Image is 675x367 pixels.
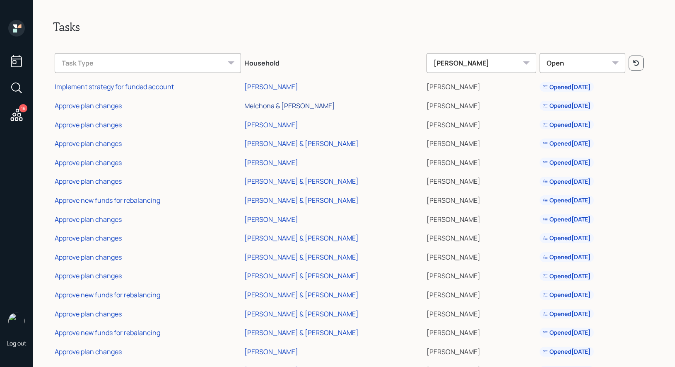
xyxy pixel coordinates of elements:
[244,177,359,186] div: [PERSON_NAME] & [PERSON_NAME]
[55,347,122,356] div: Approve plan changes
[55,233,122,243] div: Approve plan changes
[543,348,591,356] div: Opened [DATE]
[543,139,591,148] div: Opened [DATE]
[543,328,591,337] div: Opened [DATE]
[55,177,122,186] div: Approve plan changes
[53,20,655,34] h2: Tasks
[244,271,359,280] div: [PERSON_NAME] & [PERSON_NAME]
[244,290,359,299] div: [PERSON_NAME] & [PERSON_NAME]
[55,215,122,224] div: Approve plan changes
[425,76,538,95] td: [PERSON_NAME]
[244,158,298,167] div: [PERSON_NAME]
[543,291,591,299] div: Opened [DATE]
[543,272,591,280] div: Opened [DATE]
[244,101,335,110] div: Melchona & [PERSON_NAME]
[543,310,591,318] div: Opened [DATE]
[244,215,298,224] div: [PERSON_NAME]
[425,95,538,114] td: [PERSON_NAME]
[425,284,538,303] td: [PERSON_NAME]
[244,253,359,262] div: [PERSON_NAME] & [PERSON_NAME]
[55,158,122,167] div: Approve plan changes
[244,196,359,205] div: [PERSON_NAME] & [PERSON_NAME]
[55,139,122,148] div: Approve plan changes
[543,196,591,204] div: Opened [DATE]
[425,303,538,322] td: [PERSON_NAME]
[55,328,160,337] div: Approve new funds for rebalancing
[55,309,122,318] div: Approve plan changes
[244,328,359,337] div: [PERSON_NAME] & [PERSON_NAME]
[19,104,27,112] div: 16
[244,82,298,91] div: [PERSON_NAME]
[244,309,359,318] div: [PERSON_NAME] & [PERSON_NAME]
[425,341,538,360] td: [PERSON_NAME]
[425,114,538,133] td: [PERSON_NAME]
[55,290,160,299] div: Approve new funds for rebalancing
[543,234,591,242] div: Opened [DATE]
[543,215,591,224] div: Opened [DATE]
[55,53,241,73] div: Task Type
[543,121,591,129] div: Opened [DATE]
[425,227,538,246] td: [PERSON_NAME]
[55,253,122,262] div: Approve plan changes
[425,209,538,228] td: [PERSON_NAME]
[8,313,25,329] img: treva-nostdahl-headshot.png
[425,265,538,284] td: [PERSON_NAME]
[543,253,591,261] div: Opened [DATE]
[244,233,359,243] div: [PERSON_NAME] & [PERSON_NAME]
[543,102,591,110] div: Opened [DATE]
[427,53,536,73] div: [PERSON_NAME]
[7,339,27,347] div: Log out
[244,139,359,148] div: [PERSON_NAME] & [PERSON_NAME]
[425,322,538,341] td: [PERSON_NAME]
[55,101,122,110] div: Approve plan changes
[540,53,625,73] div: Open
[543,177,591,186] div: Opened [DATE]
[55,82,174,91] div: Implement strategy for funded account
[244,347,298,356] div: [PERSON_NAME]
[243,47,425,76] th: Household
[425,171,538,190] td: [PERSON_NAME]
[244,120,298,129] div: [PERSON_NAME]
[543,83,591,91] div: Opened [DATE]
[425,246,538,265] td: [PERSON_NAME]
[55,271,122,280] div: Approve plan changes
[543,158,591,167] div: Opened [DATE]
[425,190,538,209] td: [PERSON_NAME]
[55,196,160,205] div: Approve new funds for rebalancing
[425,152,538,171] td: [PERSON_NAME]
[55,120,122,129] div: Approve plan changes
[425,133,538,152] td: [PERSON_NAME]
